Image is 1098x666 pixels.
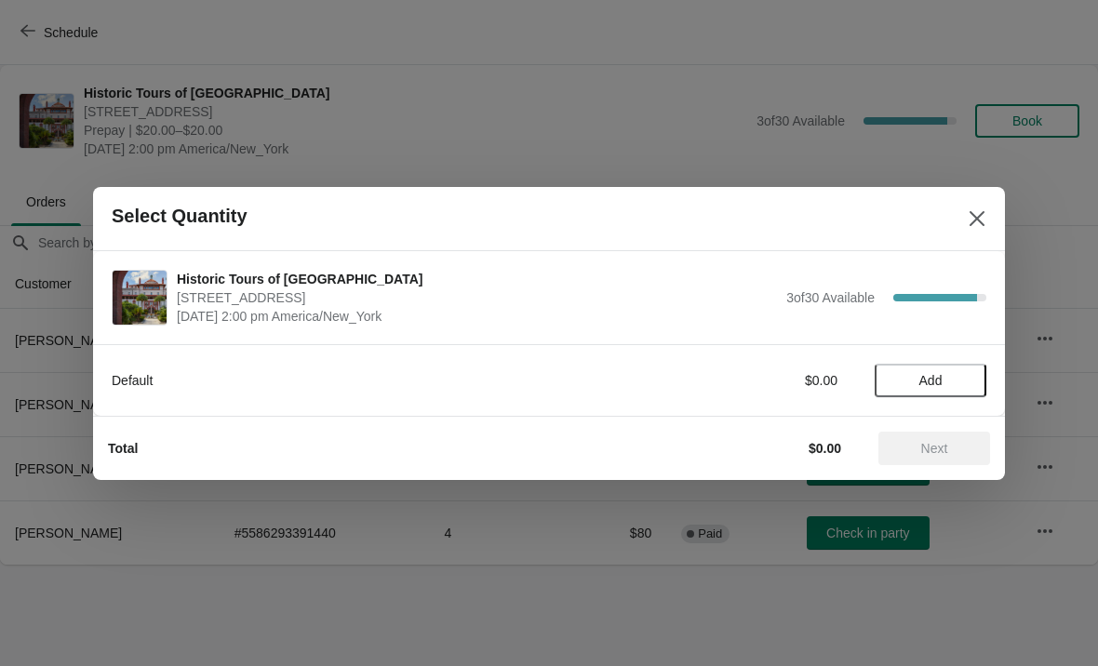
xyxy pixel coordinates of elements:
strong: Total [108,441,138,456]
span: Add [919,373,943,388]
button: Close [960,202,994,235]
img: Historic Tours of Flagler College | 74 King Street, St. Augustine, FL, USA | October 8 | 2:00 pm ... [113,271,167,325]
span: Historic Tours of [GEOGRAPHIC_DATA] [177,270,777,288]
div: Default [112,371,628,390]
button: Add [875,364,986,397]
h2: Select Quantity [112,206,248,227]
div: $0.00 [665,371,837,390]
span: 3 of 30 Available [786,290,875,305]
span: [STREET_ADDRESS] [177,288,777,307]
span: [DATE] 2:00 pm America/New_York [177,307,777,326]
strong: $0.00 [809,441,841,456]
